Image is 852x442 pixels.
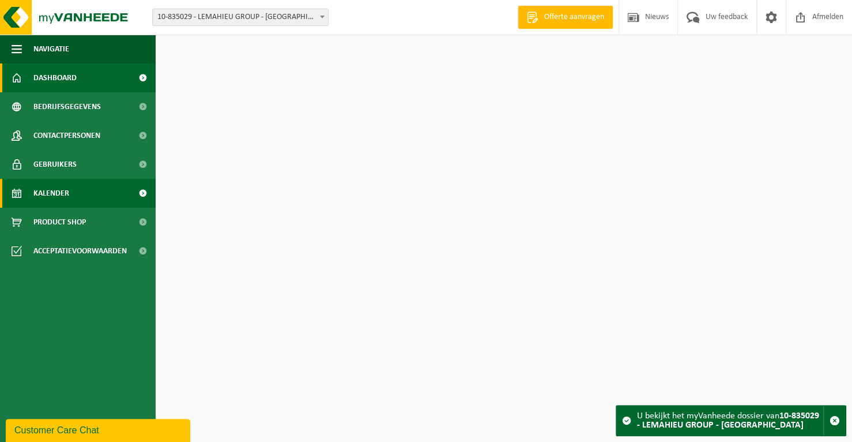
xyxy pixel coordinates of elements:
span: Kalender [33,179,69,208]
span: Bedrijfsgegevens [33,92,101,121]
span: Offerte aanvragen [541,12,607,23]
span: Gebruikers [33,150,77,179]
span: Contactpersonen [33,121,100,150]
a: Offerte aanvragen [518,6,613,29]
span: 10-835029 - LEMAHIEU GROUP - GENT [152,9,329,26]
div: U bekijkt het myVanheede dossier van [637,406,823,436]
strong: 10-835029 - LEMAHIEU GROUP - [GEOGRAPHIC_DATA] [637,411,819,430]
span: Product Shop [33,208,86,237]
span: Acceptatievoorwaarden [33,237,127,265]
span: 10-835029 - LEMAHIEU GROUP - GENT [153,9,328,25]
span: Navigatie [33,35,69,63]
span: Dashboard [33,63,77,92]
iframe: chat widget [6,417,193,442]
